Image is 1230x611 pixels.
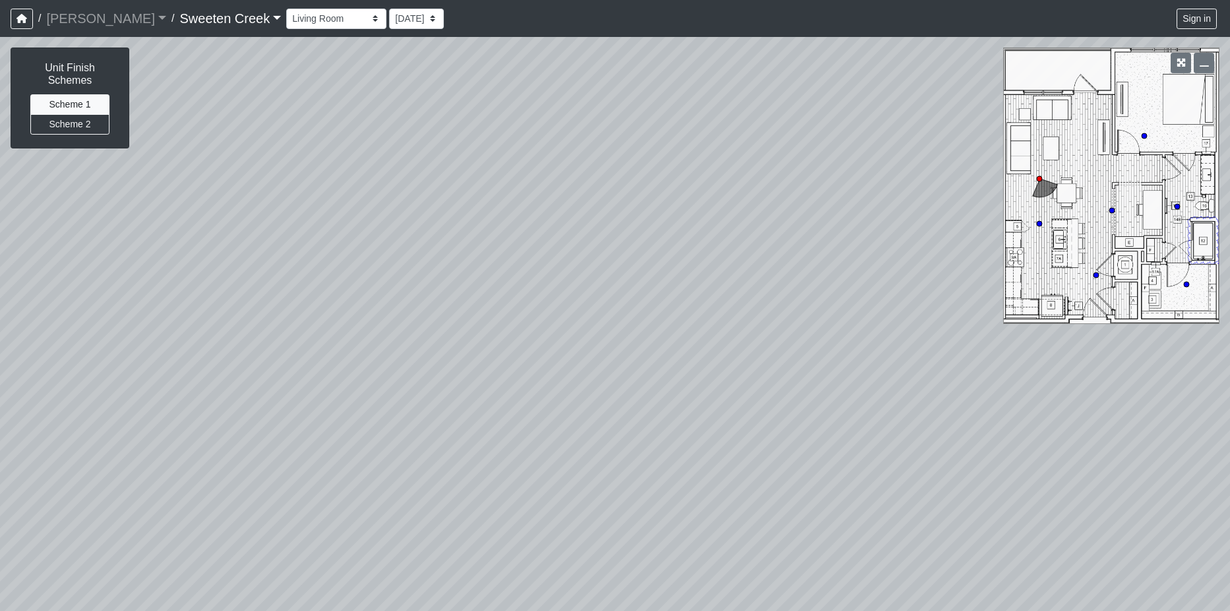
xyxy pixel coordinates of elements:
button: Sign in [1177,9,1217,29]
span: / [166,5,179,32]
h6: Unit Finish Schemes [24,61,115,86]
button: Scheme 1 [30,94,109,115]
a: [PERSON_NAME] [46,5,166,32]
iframe: Ybug feedback widget [10,585,88,611]
a: Sweeten Creek [179,5,281,32]
span: / [33,5,46,32]
button: Scheme 2 [30,114,109,135]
